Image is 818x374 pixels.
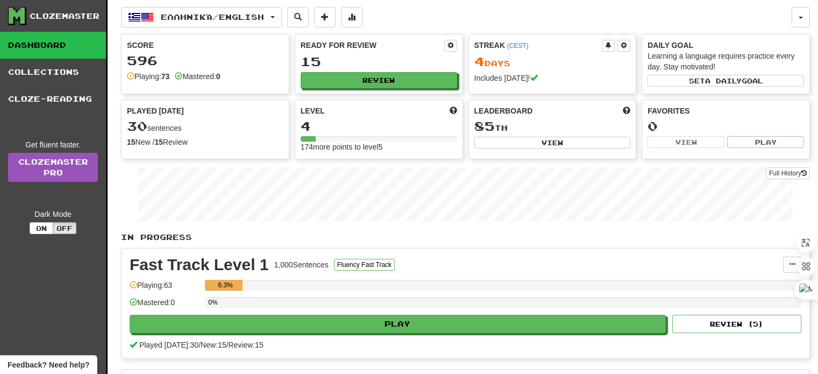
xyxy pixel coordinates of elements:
div: 596 [127,54,283,67]
button: Off [53,222,76,234]
div: 0 [648,119,804,133]
div: Playing: 63 [130,280,200,298]
span: / [226,341,229,349]
a: ClozemasterPro [8,153,98,182]
button: Play [727,136,804,148]
button: On [30,222,53,234]
div: Learning a language requires practice every day. Stay motivated! [648,51,804,72]
div: Fast Track Level 1 [130,257,269,273]
button: View [648,136,724,148]
span: Open feedback widget [8,359,89,370]
button: Search sentences [287,7,309,27]
span: Ελληνικά / English [161,12,264,22]
span: a daily [705,77,742,84]
div: Day s [474,55,631,69]
div: 4 [301,119,457,133]
div: Mastered: 0 [130,297,200,315]
button: Full History [766,167,810,179]
span: Review: 15 [228,341,263,349]
div: Playing: [127,71,169,82]
span: / [198,341,201,349]
button: Add sentence to collection [314,7,336,27]
p: In Progress [121,232,810,243]
button: Seta dailygoal [648,75,804,87]
div: 6.3% [208,280,243,291]
span: This week in points, UTC [623,105,630,116]
div: Clozemaster [30,11,99,22]
div: sentences [127,119,283,133]
strong: 15 [154,138,163,146]
div: 174 more points to level 5 [301,142,457,152]
span: Score more points to level up [450,105,457,116]
div: Score [127,40,283,51]
div: Dark Mode [8,209,98,220]
strong: 15 [127,138,136,146]
button: More stats [341,7,362,27]
div: New / Review [127,137,283,147]
span: Played [DATE] [127,105,184,116]
button: Review [301,72,457,88]
span: Played [DATE]: 30 [139,341,198,349]
button: View [474,137,631,149]
div: th [474,119,631,133]
div: 15 [301,55,457,68]
span: New: 15 [201,341,226,349]
span: 4 [474,54,485,69]
span: 30 [127,118,147,133]
button: Review (5) [672,315,801,333]
div: Mastered: [175,71,220,82]
strong: 73 [161,72,170,81]
div: Daily Goal [648,40,804,51]
span: 85 [474,118,495,133]
button: Play [130,315,666,333]
div: 1,000 Sentences [274,259,329,270]
div: Get fluent faster. [8,139,98,150]
button: Ελληνικά/English [121,7,282,27]
div: Ready for Review [301,40,444,51]
span: Level [301,105,325,116]
span: Leaderboard [474,105,533,116]
div: Favorites [648,105,804,116]
button: Fluency Fast Track [334,259,395,271]
a: (CEST) [507,42,529,50]
strong: 0 [216,72,220,81]
div: Streak [474,40,602,51]
div: Includes [DATE]! [474,73,631,83]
